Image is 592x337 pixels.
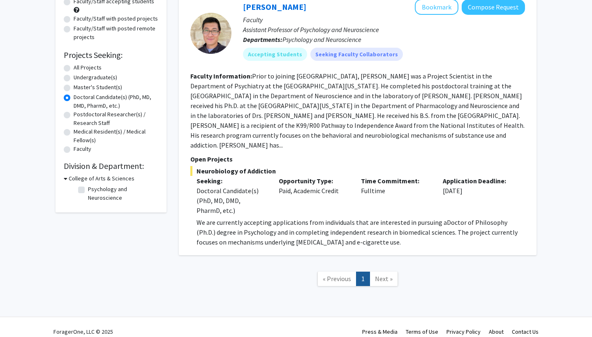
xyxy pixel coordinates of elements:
[197,176,266,186] p: Seeking:
[282,35,361,44] span: Psychology and Neuroscience
[190,72,525,149] fg-read-more: Prior to joining [GEOGRAPHIC_DATA], [PERSON_NAME] was a Project Scientist in the Department of Ps...
[355,176,437,215] div: Fulltime
[437,176,519,215] div: [DATE]
[375,275,393,283] span: Next »
[512,328,539,335] a: Contact Us
[197,218,518,246] span: Doctor of Philosophy (Ph.D.) degree in Psychology and in completing independent research in biome...
[323,275,351,283] span: « Previous
[190,154,525,164] p: Open Projects
[6,300,35,331] iframe: Chat
[243,15,525,25] p: Faculty
[74,14,158,23] label: Faculty/Staff with posted projects
[74,83,122,92] label: Master's Student(s)
[74,110,158,127] label: Postdoctoral Researcher(s) / Research Staff
[197,217,525,247] p: We are currently accepting applications from individuals that are interested in pursuing a
[74,63,102,72] label: All Projects
[64,50,158,60] h2: Projects Seeking:
[273,176,355,215] div: Paid, Academic Credit
[64,161,158,171] h2: Division & Department:
[74,24,158,42] label: Faculty/Staff with posted remote projects
[69,174,134,183] h3: College of Arts & Sciences
[243,25,525,35] p: Assistant Professor of Psychology and Neuroscience
[74,145,91,153] label: Faculty
[279,176,349,186] p: Opportunity Type:
[362,328,398,335] a: Press & Media
[446,328,481,335] a: Privacy Policy
[310,48,403,61] mat-chip: Seeking Faculty Collaborators
[197,186,266,215] div: Doctoral Candidate(s) (PhD, MD, DMD, PharmD, etc.)
[361,176,431,186] p: Time Commitment:
[356,272,370,286] a: 1
[243,2,306,12] a: [PERSON_NAME]
[443,176,513,186] p: Application Deadline:
[317,272,356,286] a: Previous Page
[370,272,398,286] a: Next Page
[179,263,536,297] nav: Page navigation
[74,93,158,110] label: Doctoral Candidate(s) (PhD, MD, DMD, PharmD, etc.)
[243,35,282,44] b: Departments:
[190,72,252,80] b: Faculty Information:
[88,185,156,202] label: Psychology and Neuroscience
[74,127,158,145] label: Medical Resident(s) / Medical Fellow(s)
[489,328,504,335] a: About
[243,48,307,61] mat-chip: Accepting Students
[74,73,117,82] label: Undergraduate(s)
[190,166,525,176] span: Neurobiology of Addiction
[406,328,438,335] a: Terms of Use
